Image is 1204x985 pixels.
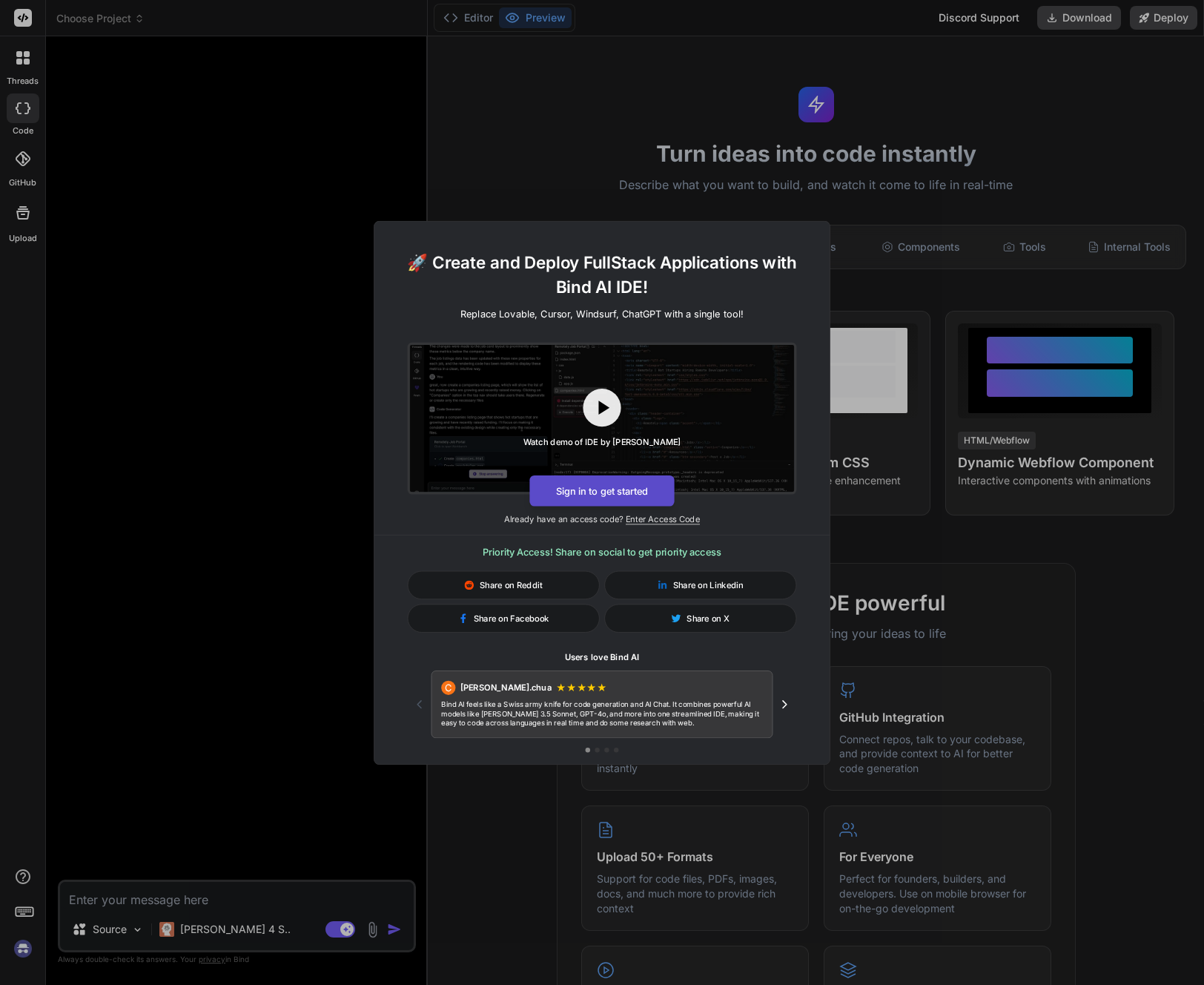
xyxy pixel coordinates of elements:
[673,579,744,590] span: Share on Linkedin
[773,692,796,716] button: Next testimonial
[441,699,763,728] p: Bind AI feels like a Swiss army knife for code generation and AI Chat. It combines powerful AI mo...
[586,680,597,694] span: ★
[566,680,577,694] span: ★
[604,748,609,752] button: Go to testimonial 3
[408,544,797,559] h3: Priority Access! Share on social to get priority access
[474,612,549,624] span: Share on Facebook
[556,680,566,694] span: ★
[523,436,681,448] div: Watch demo of IDE by [PERSON_NAME]
[577,680,587,694] span: ★
[408,651,797,663] h1: Users love Bind AI
[626,513,700,524] span: Enter Access Code
[374,513,830,525] p: Already have an access code?
[408,692,431,716] button: Previous testimonial
[614,748,618,752] button: Go to testimonial 4
[480,579,543,590] span: Share on Reddit
[687,612,730,624] span: Share on X
[595,748,599,752] button: Go to testimonial 2
[460,306,744,320] p: Replace Lovable, Cursor, Windsurf, ChatGPT with a single tool!
[529,475,674,506] button: Sign in to get started
[597,680,607,694] span: ★
[393,249,810,299] h1: 🚀 Create and Deploy FullStack Applications with Bind AI IDE!
[586,748,590,752] button: Go to testimonial 1
[441,680,455,694] div: C
[460,682,552,694] span: [PERSON_NAME].chua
